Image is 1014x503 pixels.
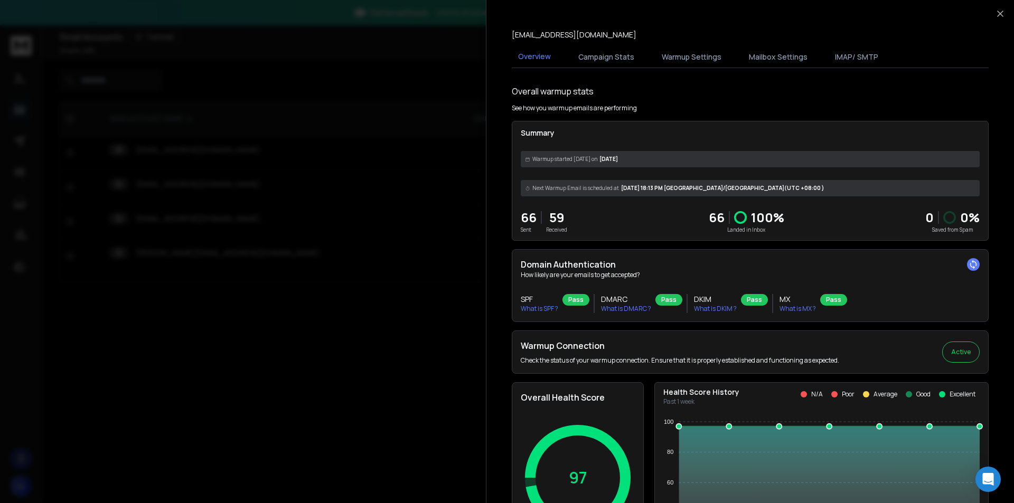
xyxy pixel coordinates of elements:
[17,17,25,25] img: logo_orange.svg
[780,294,816,305] h3: MX
[942,341,980,363] button: Active
[532,184,619,192] span: Next Warmup Email is scheduled at
[521,258,980,271] h2: Domain Authentication
[521,271,980,279] p: How likely are your emails to get accepted?
[925,208,934,226] strong: 0
[694,294,737,305] h3: DKIM
[950,390,975,398] p: Excellent
[667,449,673,455] tspan: 80
[709,209,725,226] p: 66
[842,390,855,398] p: Poor
[521,226,537,234] p: Sent
[874,390,897,398] p: Average
[17,27,25,36] img: website_grey.svg
[29,67,37,75] img: tab_domain_overview_orange.svg
[780,305,816,313] p: What is MX ?
[546,209,567,226] p: 59
[512,30,636,40] p: [EMAIL_ADDRESS][DOMAIN_NAME]
[40,68,95,74] div: Domain Overview
[521,180,980,196] div: [DATE] 18:13 PM [GEOGRAPHIC_DATA]/[GEOGRAPHIC_DATA] (UTC +08:00 )
[117,68,178,74] div: Keywords by Traffic
[521,294,558,305] h3: SPF
[572,45,641,69] button: Campaign Stats
[663,397,739,406] p: Past 1 week
[741,294,768,306] div: Pass
[667,479,673,486] tspan: 60
[664,419,673,425] tspan: 100
[569,468,587,487] p: 97
[655,294,682,306] div: Pass
[655,45,728,69] button: Warmup Settings
[512,104,637,112] p: See how you warmup emails are performing
[562,294,589,306] div: Pass
[521,151,980,167] div: [DATE]
[751,209,784,226] p: 100 %
[663,387,739,397] p: Health Score History
[694,305,737,313] p: What is DKIM ?
[743,45,814,69] button: Mailbox Settings
[811,390,823,398] p: N/A
[960,209,980,226] p: 0 %
[521,356,839,365] p: Check the status of your warmup connection. Ensure that it is properly established and functionin...
[975,467,1001,492] div: Open Intercom Messenger
[709,226,784,234] p: Landed in Inbox
[30,17,52,25] div: v 4.0.25
[105,67,114,75] img: tab_keywords_by_traffic_grey.svg
[925,226,980,234] p: Saved from Spam
[512,85,594,98] h1: Overall warmup stats
[829,45,885,69] button: IMAP/ SMTP
[27,27,75,36] div: Domain: [URL]
[521,391,635,404] h2: Overall Health Score
[521,305,558,313] p: What is SPF ?
[916,390,931,398] p: Good
[601,294,651,305] h3: DMARC
[521,209,537,226] p: 66
[521,128,980,138] p: Summary
[601,305,651,313] p: What is DMARC ?
[532,155,597,163] span: Warmup started [DATE] on
[512,45,557,69] button: Overview
[820,294,847,306] div: Pass
[546,226,567,234] p: Received
[521,339,839,352] h2: Warmup Connection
